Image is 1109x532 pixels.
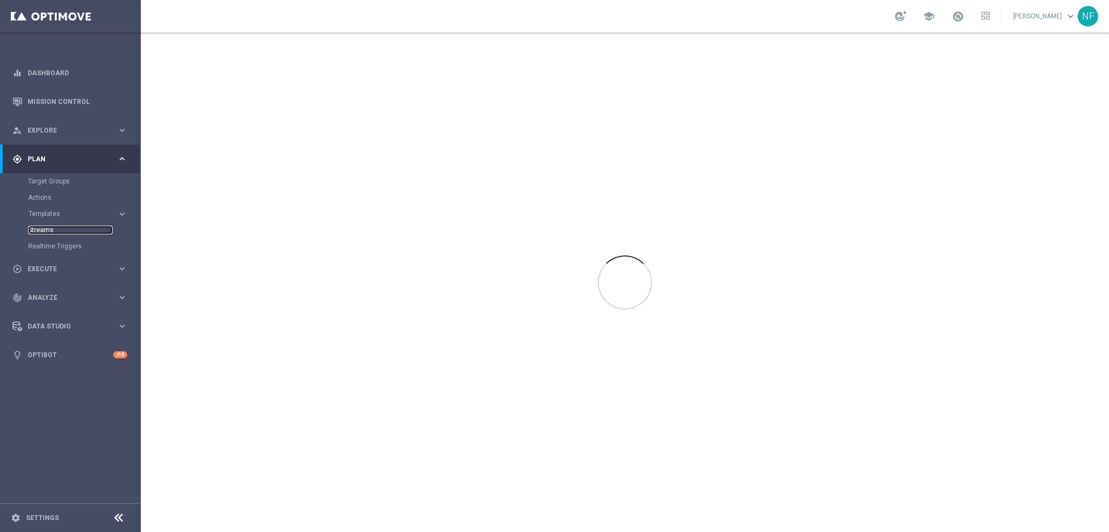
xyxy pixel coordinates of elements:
[12,265,128,273] button: play_circle_outline Execute keyboard_arrow_right
[12,58,127,87] div: Dashboard
[28,193,113,202] a: Actions
[12,69,128,77] button: equalizer Dashboard
[113,351,127,358] div: +10
[1078,6,1098,27] div: NF
[12,68,22,78] i: equalizer
[28,87,127,116] a: Mission Control
[28,294,117,301] span: Analyze
[1065,10,1077,22] span: keyboard_arrow_down
[923,10,935,22] span: school
[12,350,22,360] i: lightbulb
[29,211,106,217] span: Templates
[12,126,128,135] button: person_search Explore keyboard_arrow_right
[11,513,21,523] i: settings
[117,154,127,164] i: keyboard_arrow_right
[12,321,117,331] div: Data Studio
[12,264,117,274] div: Execute
[117,125,127,135] i: keyboard_arrow_right
[1012,8,1078,24] a: [PERSON_NAME]keyboard_arrow_down
[26,515,59,521] a: Settings
[28,177,113,186] a: Target Groups
[117,264,127,274] i: keyboard_arrow_right
[28,340,113,369] a: Optibot
[117,292,127,303] i: keyboard_arrow_right
[28,242,113,251] a: Realtime Triggers
[12,154,22,164] i: gps_fixed
[12,97,128,106] button: Mission Control
[28,127,117,134] span: Explore
[28,222,140,238] div: Streams
[12,351,128,359] button: lightbulb Optibot +10
[12,87,127,116] div: Mission Control
[28,323,117,330] span: Data Studio
[28,206,140,222] div: Templates
[117,209,127,219] i: keyboard_arrow_right
[28,173,140,189] div: Target Groups
[12,293,128,302] button: track_changes Analyze keyboard_arrow_right
[12,340,127,369] div: Optibot
[28,266,117,272] span: Execute
[12,155,128,163] button: gps_fixed Plan keyboard_arrow_right
[28,209,128,218] button: Templates keyboard_arrow_right
[28,189,140,206] div: Actions
[12,126,22,135] i: person_search
[12,154,117,164] div: Plan
[12,293,117,303] div: Analyze
[28,238,140,254] div: Realtime Triggers
[12,293,22,303] i: track_changes
[28,226,113,234] a: Streams
[29,211,117,217] div: Templates
[117,321,127,331] i: keyboard_arrow_right
[12,126,117,135] div: Explore
[28,156,117,162] span: Plan
[28,58,127,87] a: Dashboard
[12,322,128,331] button: Data Studio keyboard_arrow_right
[12,264,22,274] i: play_circle_outline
